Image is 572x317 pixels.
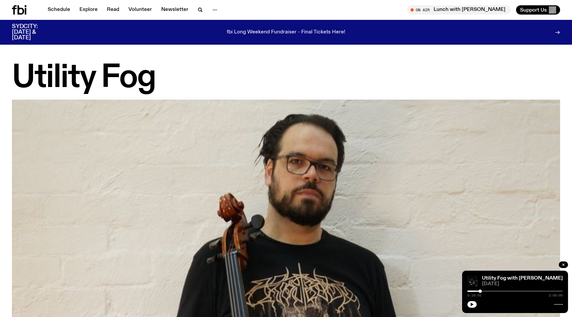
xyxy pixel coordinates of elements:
[467,294,481,297] span: 0:16:05
[549,294,563,297] span: 2:00:00
[520,7,547,13] span: Support Us
[75,5,102,15] a: Explore
[407,5,511,15] button: On AirLunch with [PERSON_NAME]
[12,63,560,93] h1: Utility Fog
[103,5,123,15] a: Read
[482,282,563,287] span: [DATE]
[124,5,156,15] a: Volunteer
[227,29,345,35] p: fbi Long Weekend Fundraiser - Final Tickets Here!
[516,5,560,15] button: Support Us
[12,24,54,41] h3: SYDCITY: [DATE] & [DATE]
[157,5,192,15] a: Newsletter
[44,5,74,15] a: Schedule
